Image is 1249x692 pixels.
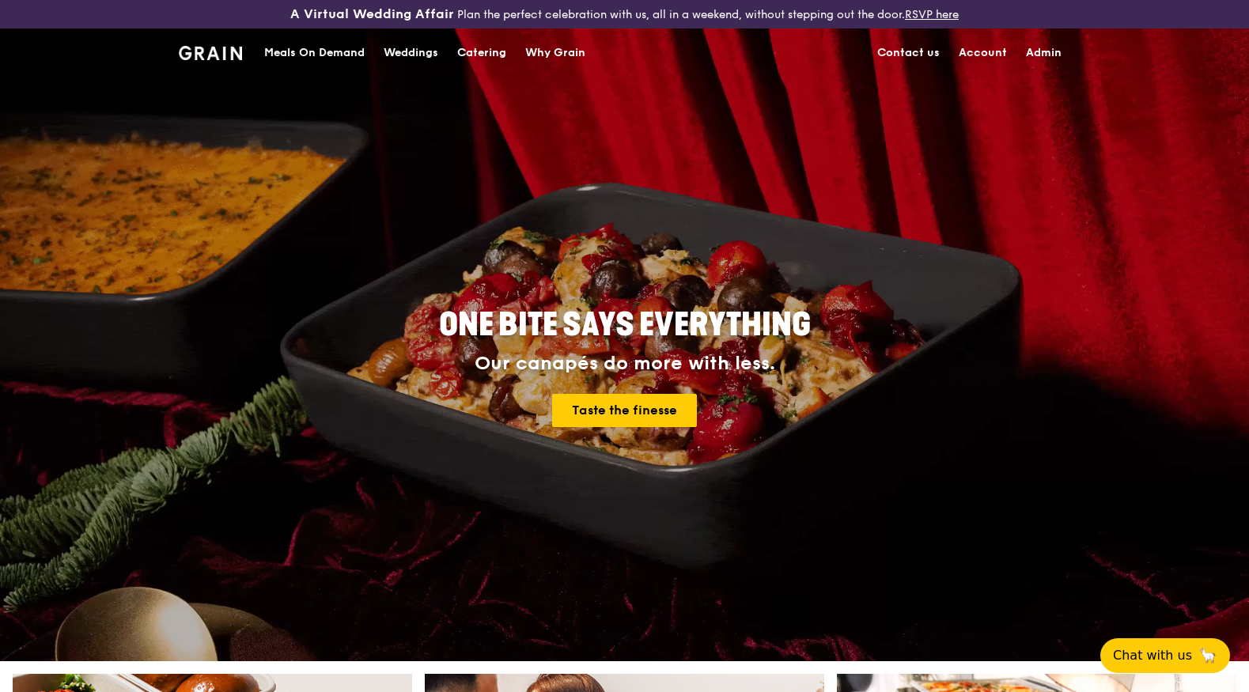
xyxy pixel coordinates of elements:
a: Contact us [868,29,949,77]
a: Why Grain [516,29,595,77]
a: Weddings [374,29,448,77]
div: Why Grain [525,29,585,77]
h3: A Virtual Wedding Affair [290,6,454,22]
a: Account [949,29,1016,77]
a: RSVP here [905,8,959,21]
div: Catering [457,29,506,77]
a: GrainGrain [179,28,243,75]
a: Taste the finesse [552,394,697,427]
button: Chat with us🦙 [1100,638,1230,673]
img: Grain [179,46,243,60]
span: Chat with us [1113,646,1192,665]
span: 🦙 [1198,646,1217,665]
a: Catering [448,29,516,77]
span: ONE BITE SAYS EVERYTHING [439,306,811,344]
div: Meals On Demand [264,29,365,77]
div: Plan the perfect celebration with us, all in a weekend, without stepping out the door. [208,6,1041,22]
a: Admin [1016,29,1071,77]
div: Weddings [384,29,438,77]
div: Our canapés do more with less. [340,353,910,375]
